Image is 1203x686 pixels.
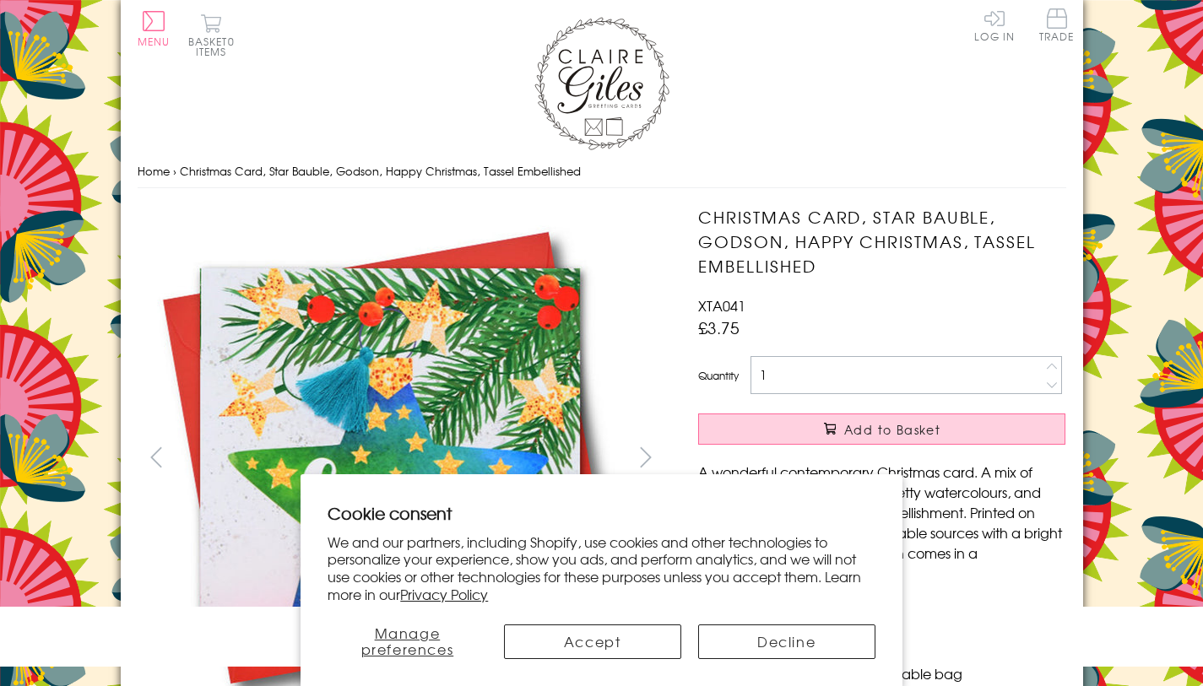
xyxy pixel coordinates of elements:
span: Menu [138,34,171,49]
label: Quantity [698,368,739,383]
button: Add to Basket [698,413,1065,445]
a: Trade [1039,8,1075,45]
h1: Christmas Card, Star Bauble, Godson, Happy Christmas, Tassel Embellished [698,205,1065,278]
span: › [173,163,176,179]
button: prev [138,438,176,476]
a: Log In [974,8,1015,41]
span: Add to Basket [844,421,940,438]
span: Manage preferences [361,623,454,659]
img: Claire Giles Greetings Cards [534,17,669,150]
button: Manage preferences [328,624,486,659]
h2: Cookie consent [328,501,875,525]
nav: breadcrumbs [138,154,1066,189]
button: Decline [698,624,875,659]
button: Basket0 items [188,14,235,57]
button: next [626,438,664,476]
span: £3.75 [698,316,740,339]
p: A wonderful contemporary Christmas card. A mix of bright [PERSON_NAME] and pretty watercolours, a... [698,462,1065,583]
button: Accept [504,624,681,659]
span: XTA041 [698,295,745,316]
span: 0 items [196,34,235,59]
a: Privacy Policy [400,584,488,604]
button: Menu [138,11,171,46]
a: Home [138,163,170,179]
p: We and our partners, including Shopify, use cookies and other technologies to personalize your ex... [328,533,875,603]
span: Trade [1039,8,1075,41]
span: Christmas Card, Star Bauble, Godson, Happy Christmas, Tassel Embellished [180,163,581,179]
